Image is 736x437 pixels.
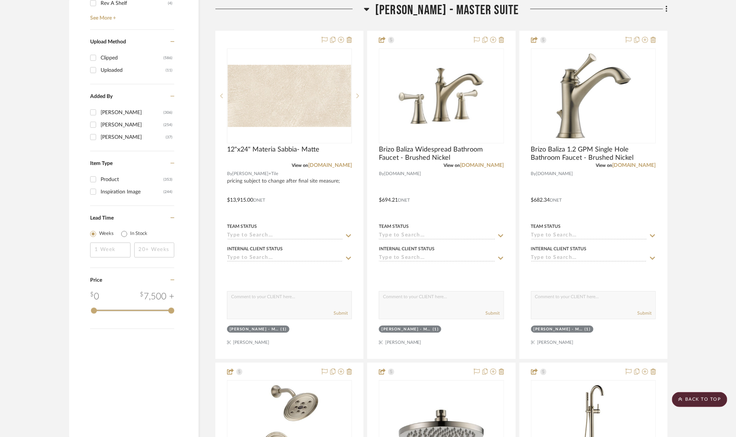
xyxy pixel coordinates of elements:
[227,170,232,177] span: By
[379,232,495,239] input: Type to Search…
[140,290,174,303] div: 7,500 +
[281,327,287,332] div: (1)
[163,52,172,64] div: (586)
[163,119,172,131] div: (254)
[90,216,114,221] span: Lead Time
[534,327,583,332] div: [PERSON_NAME] - Master Suite
[90,161,113,166] span: Item Type
[531,232,647,239] input: Type to Search…
[228,65,351,126] img: 12"x24" Materia Sabbia- Matte
[381,327,431,332] div: [PERSON_NAME] - Master Suite
[531,223,561,230] div: Team Status
[612,163,656,168] a: [DOMAIN_NAME]
[308,163,352,168] a: [DOMAIN_NAME]
[384,170,421,177] span: [DOMAIN_NAME]
[101,174,163,186] div: Product
[134,242,175,257] input: 20+ Weeks
[166,131,172,143] div: (37)
[90,242,131,257] input: 1 Week
[379,170,384,177] span: By
[90,278,102,283] span: Price
[101,64,166,76] div: Uploaded
[375,2,519,18] span: [PERSON_NAME] - Master Suite
[227,245,283,252] div: Internal Client Status
[460,163,504,168] a: [DOMAIN_NAME]
[163,174,172,186] div: (353)
[101,131,166,143] div: [PERSON_NAME]
[88,9,174,21] a: See More +
[227,146,319,154] span: 12"x24" Materia Sabbia- Matte
[379,245,435,252] div: Internal Client Status
[227,223,257,230] div: Team Status
[531,245,587,252] div: Internal Client Status
[163,107,172,119] div: (306)
[99,230,114,238] label: Weeks
[230,327,279,332] div: [PERSON_NAME] - Master Suite
[531,146,656,162] span: Brizo Baliza 1.2 GPM Single Hole Bathroom Faucet - Brushed Nickel
[90,290,99,303] div: 0
[395,49,488,143] img: Brizo Baliza Widespread Bathroom Faucet - Brushed Nickel
[585,327,591,332] div: (1)
[379,255,495,262] input: Type to Search…
[379,223,409,230] div: Team Status
[531,170,536,177] span: By
[232,170,278,177] span: [PERSON_NAME]+Tile
[638,310,652,317] button: Submit
[90,39,126,45] span: Upload Method
[166,64,172,76] div: (11)
[596,163,612,168] span: View on
[486,310,500,317] button: Submit
[536,170,573,177] span: [DOMAIN_NAME]
[163,186,172,198] div: (244)
[101,186,163,198] div: Inspiration Image
[101,107,163,119] div: [PERSON_NAME]
[334,310,348,317] button: Submit
[433,327,439,332] div: (1)
[130,230,147,238] label: In Stock
[672,392,727,407] scroll-to-top-button: BACK TO TOP
[547,49,640,143] img: Brizo Baliza 1.2 GPM Single Hole Bathroom Faucet - Brushed Nickel
[101,52,163,64] div: Clipped
[101,119,163,131] div: [PERSON_NAME]
[379,146,504,162] span: Brizo Baliza Widespread Bathroom Faucet - Brushed Nickel
[444,163,460,168] span: View on
[227,232,343,239] input: Type to Search…
[379,49,503,143] div: 0
[227,255,343,262] input: Type to Search…
[531,255,647,262] input: Type to Search…
[292,163,308,168] span: View on
[90,94,113,99] span: Added By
